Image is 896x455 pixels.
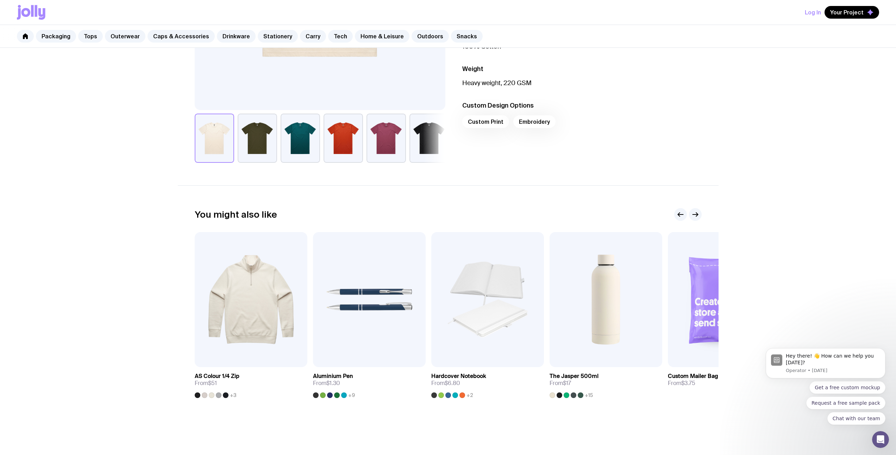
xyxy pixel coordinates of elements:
[451,30,483,43] a: Snacks
[445,379,460,387] span: $6.80
[313,373,353,380] h3: Aluminium Pen
[78,30,103,43] a: Tops
[550,380,571,387] span: From
[348,392,355,398] span: +9
[431,373,486,380] h3: Hardcover Notebook
[830,9,864,16] span: Your Project
[681,379,695,387] span: $3.75
[431,380,460,387] span: From
[805,6,821,19] button: Log In
[208,379,217,387] span: $51
[462,79,702,87] p: Heavy weight, 220 GSM
[462,65,702,73] h3: Weight
[148,30,215,43] a: Caps & Accessories
[195,209,277,220] h2: You might also like
[326,379,340,387] span: $1.30
[195,373,239,380] h3: AS Colour 1/4 Zip
[462,101,702,110] h3: Custom Design Options
[668,367,781,392] a: Custom Mailer BagFrom$3.75
[563,379,571,387] span: $17
[313,380,340,387] span: From
[585,392,593,398] span: +15
[313,367,426,398] a: Aluminium PenFrom$1.30+9
[36,30,76,43] a: Packaging
[217,30,256,43] a: Drinkware
[300,30,326,43] a: Carry
[755,339,896,451] iframe: Intercom notifications message
[412,30,449,43] a: Outdoors
[328,30,353,43] a: Tech
[550,373,599,380] h3: The Jasper 500ml
[431,367,544,398] a: Hardcover NotebookFrom$6.80+2
[466,392,473,398] span: +2
[195,380,217,387] span: From
[195,367,307,398] a: AS Colour 1/4 ZipFrom$51+3
[668,380,695,387] span: From
[825,6,879,19] button: Your Project
[105,30,145,43] a: Outerwear
[872,431,889,448] iframe: Intercom live chat
[550,367,662,398] a: The Jasper 500mlFrom$17+15
[668,373,718,380] h3: Custom Mailer Bag
[230,392,237,398] span: +3
[355,30,409,43] a: Home & Leisure
[258,30,298,43] a: Stationery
